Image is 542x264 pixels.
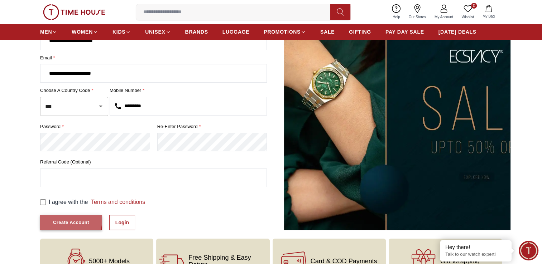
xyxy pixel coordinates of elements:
[349,25,371,38] a: GIFTING
[112,28,125,35] span: KIDS
[72,25,98,38] a: WOMEN
[406,14,429,20] span: Our Stores
[445,251,506,258] p: Talk to our watch expert!
[404,3,430,21] a: Our Stores
[96,101,106,111] button: Open
[185,25,208,38] a: BRANDS
[40,28,52,35] span: MEN
[390,14,403,20] span: Help
[40,25,57,38] a: MEN
[349,28,371,35] span: GIFTING
[40,215,102,230] button: Create Account
[185,28,208,35] span: BRANDS
[459,14,477,20] span: Wishlist
[445,244,506,251] div: Hey there!
[432,14,456,20] span: My Account
[40,123,150,130] label: password
[457,3,478,21] a: 0Wishlist
[471,3,477,9] span: 0
[109,215,135,230] a: Login
[388,3,404,21] a: Help
[478,4,499,20] button: My Bag
[112,25,131,38] a: KIDS
[222,25,250,38] a: LUGGAGE
[320,28,335,35] span: SALE
[40,54,267,62] label: Email
[519,241,538,260] div: Chat Widget
[480,14,498,19] span: My Bag
[222,28,250,35] span: LUGGAGE
[438,28,476,35] span: [DATE] DEALS
[145,25,171,38] a: UNISEX
[145,28,165,35] span: UNISEX
[385,25,424,38] a: PAY DAY SALE
[49,198,145,206] label: I agree with the
[157,123,267,130] label: Re-enter Password
[438,25,476,38] a: [DATE] DEALS
[320,25,335,38] a: SALE
[264,25,306,38] a: PROMOTIONS
[40,158,267,166] label: Referral Code (Optional)
[264,28,301,35] span: PROMOTIONS
[385,28,424,35] span: PAY DAY SALE
[72,28,93,35] span: WOMEN
[53,219,89,227] div: Create Account
[110,87,267,94] label: Mobile Number
[43,4,105,20] img: ...
[88,199,145,205] a: Terms and conditions
[40,87,108,94] label: Choose a country code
